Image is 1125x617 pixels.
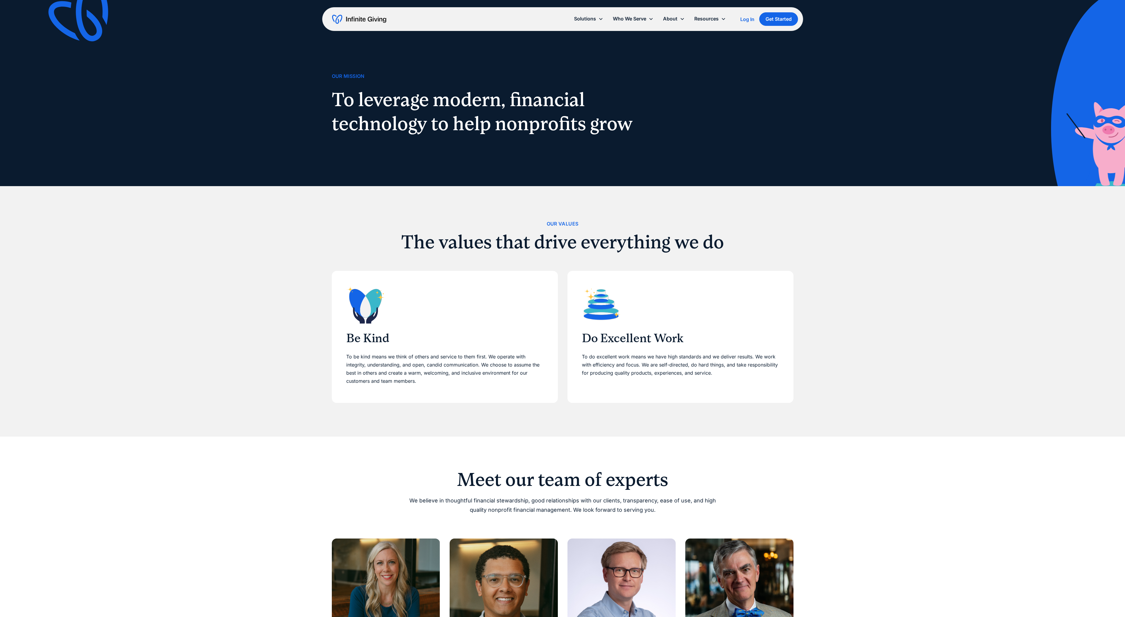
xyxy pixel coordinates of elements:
div: Solutions [574,15,596,23]
a: Get Started [759,12,798,26]
h3: Be Kind [346,331,543,345]
div: Our Values [547,220,579,228]
div: About [663,15,677,23]
a: Log In [740,16,754,23]
div: Who We Serve [608,12,658,25]
div: About [658,12,689,25]
p: To do excellent work means we have high standards and we deliver results. We work with efficiency... [582,353,779,385]
h2: Meet our team of experts [409,470,717,489]
div: Log In [740,17,754,22]
p: We believe in thoughtful financial stewardship, good relationships with our clients, transparency... [409,496,717,514]
div: Solutions [569,12,608,25]
div: Resources [689,12,731,25]
p: To be kind means we think of others and service to them first. We operate with integrity, underst... [346,353,543,385]
a: home [332,14,386,24]
div: Who We Serve [613,15,646,23]
h3: Do Excellent Work [582,331,779,345]
div: Resources [694,15,719,23]
h2: The values that drive everything we do [332,233,793,251]
h1: To leverage modern, financial technology to help nonprofits grow [332,87,640,136]
div: Our Mission [332,72,365,80]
